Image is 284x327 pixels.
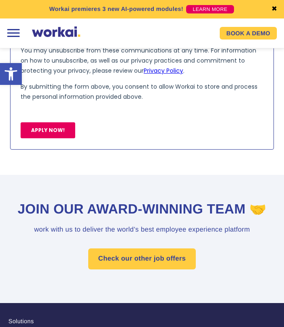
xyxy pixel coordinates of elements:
[2,175,239,222] span: I hereby consent to the processing of my personal data of a special category contained in my appl...
[2,176,8,182] input: I hereby consent to the processing of my personal data of a special category contained in my appl...
[122,34,189,43] span: Mobile phone number
[271,6,277,13] a: ✖
[123,282,163,290] a: Privacy Policy
[2,117,8,123] input: I hereby consent to the processing of the personal data I have provided during the recruitment pr...
[220,27,277,40] a: BOOK A DEMO
[2,116,229,155] span: I hereby consent to the processing of the personal data I have provided during the recruitment pr...
[10,225,274,235] h3: work with us to deliver the world’s best employee experience platform
[88,248,196,269] a: Check our other job offers
[186,5,234,13] a: LEARN MORE
[10,200,274,218] h2: Join our award-winning team 🤝
[49,5,183,13] p: Workai premieres 3 new AI-powered modules!
[8,318,34,324] a: Solutions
